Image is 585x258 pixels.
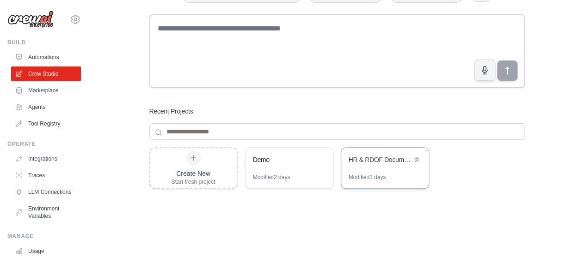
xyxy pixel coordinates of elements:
img: Logo [7,11,54,28]
a: Automations [11,50,81,65]
a: Agents [11,100,81,114]
a: Marketplace [11,83,81,98]
h3: Recent Projects [149,107,193,116]
a: Integrations [11,151,81,166]
div: Operate [7,140,81,148]
a: Crew Studio [11,66,81,81]
a: LLM Connections [11,185,81,199]
a: Tool Registry [11,116,81,131]
iframe: Chat Widget [539,214,585,258]
button: Click to speak your automation idea [474,60,495,81]
button: Delete project [412,155,421,164]
div: Manage [7,233,81,240]
a: Environment Variables [11,201,81,223]
a: Traces [11,168,81,183]
div: Modified 2 days [253,174,290,181]
div: HR & RDOF Document Assistant [349,155,412,164]
div: Create New [172,169,216,178]
div: Build [7,39,81,46]
div: Demo [253,155,316,164]
div: Start fresh project [172,178,216,186]
div: Modified 3 days [349,174,386,181]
